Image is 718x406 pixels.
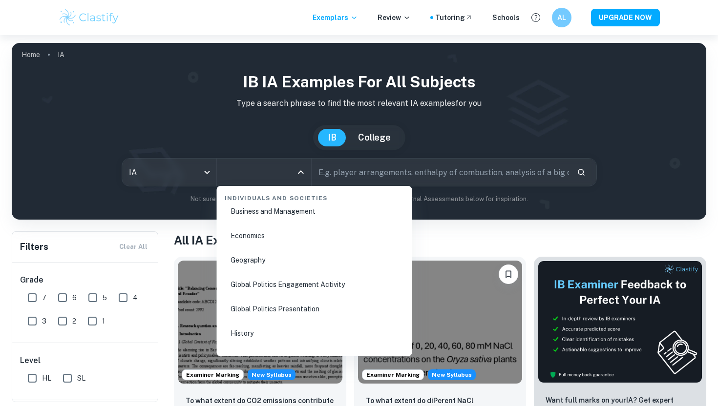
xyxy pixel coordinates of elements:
[20,274,151,286] h6: Grade
[313,12,358,23] p: Exemplars
[42,292,46,303] span: 7
[221,273,408,296] li: Global Politics Engagement Activity
[221,322,408,345] li: History
[591,9,660,26] button: UPGRADE NOW
[538,261,702,383] img: Thumbnail
[102,316,105,326] span: 1
[362,370,423,379] span: Examiner Marking
[182,370,243,379] span: Examiner Marking
[20,194,698,204] p: Not sure what to search for? You can always look through our example Internal Assessments below f...
[42,373,51,384] span: HL
[528,9,544,26] button: Help and Feedback
[174,231,706,249] h1: All IA Examples
[248,369,296,380] span: New Syllabus
[221,346,408,369] li: ITGS
[248,369,296,380] div: Starting from the May 2026 session, the ESS IA requirements have changed. We created this exempla...
[20,355,151,366] h6: Level
[72,292,77,303] span: 6
[435,12,473,23] a: Tutoring
[221,224,408,247] li: Economics
[58,49,64,60] p: IA
[221,200,408,223] li: Business and Management
[499,264,518,284] button: Bookmark
[378,12,411,23] p: Review
[573,164,590,181] button: Search
[552,8,571,27] button: AL
[221,186,408,206] div: Individuals and Societies
[178,261,342,384] img: ESS IA example thumbnail: To what extent do CO2 emissions contribu
[492,12,520,23] a: Schools
[428,369,476,380] span: New Syllabus
[133,292,138,303] span: 4
[348,129,401,146] button: College
[221,298,408,320] li: Global Politics Presentation
[428,369,476,380] div: Starting from the May 2026 session, the ESS IA requirements have changed. We created this exempla...
[20,70,698,94] h1: IB IA examples for all subjects
[122,159,216,186] div: IA
[221,249,408,271] li: Geography
[72,316,76,326] span: 2
[312,159,569,186] input: E.g. player arrangements, enthalpy of combustion, analysis of a big city...
[58,8,120,27] img: Clastify logo
[20,240,48,254] h6: Filters
[556,12,568,23] h6: AL
[294,165,308,179] button: Close
[103,292,107,303] span: 5
[318,129,346,146] button: IB
[358,261,523,384] img: ESS IA example thumbnail: To what extent do diPerent NaCl concentr
[12,43,706,220] img: profile cover
[77,373,85,384] span: SL
[21,48,40,61] a: Home
[42,316,46,326] span: 3
[20,98,698,109] p: Type a search phrase to find the most relevant IA examples for you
